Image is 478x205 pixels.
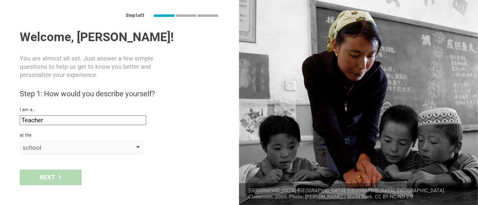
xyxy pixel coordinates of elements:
input: role that defines you [20,115,146,125]
h1: Welcome, [PERSON_NAME]! [20,30,219,44]
h3: Step 1: How would you describe yourself? [20,89,219,99]
div: Step 1 of 3 [126,13,144,19]
div: at the [20,133,219,138]
div: I am a... [20,107,219,113]
div: [GEOGRAPHIC_DATA], [GEOGRAPHIC_DATA]. [GEOGRAPHIC_DATA], [GEOGRAPHIC_DATA]. Classroom. 2005. Phot... [239,183,478,205]
div: school [23,144,117,152]
p: You are almost all set. Just answer a few simple questions to help us get to know you better and ... [20,54,179,79]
